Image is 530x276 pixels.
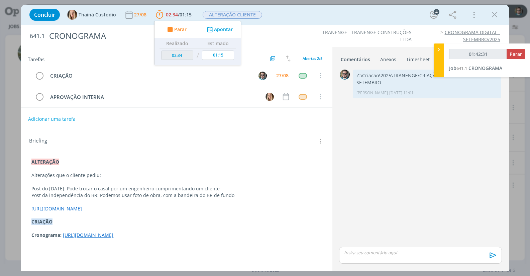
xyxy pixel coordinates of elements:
[31,205,82,212] a: [URL][DOMAIN_NAME]
[201,38,236,49] th: Estimado
[510,51,522,57] span: Parar
[67,10,116,20] button: TThainá Custodio
[178,11,180,18] span: /
[21,5,509,271] div: dialog
[406,53,430,63] a: Timesheet
[79,12,116,17] span: Thainá Custodio
[266,93,274,101] img: T
[174,27,187,32] span: Parar
[205,26,233,33] button: Apontar
[30,32,45,40] span: 641.1
[389,90,414,96] span: [DATE] 11:01
[468,65,502,71] span: CRONOGRAMA
[340,53,370,63] a: Comentários
[47,93,259,101] div: APROVAÇÃO INTERNA
[286,56,291,62] img: arrow-down-up.svg
[449,65,502,71] a: Job641.1CRONOGRAMA
[276,73,289,78] div: 27/08
[31,218,52,225] strong: CRIAÇÃO
[28,55,44,63] span: Tarefas
[258,71,268,81] button: R
[160,38,195,49] th: Realizado
[31,172,322,179] p: Alterações que o cliente pediu:
[456,65,467,71] span: 641.1
[29,137,47,146] span: Briefing
[29,9,60,21] button: Concluir
[322,29,412,42] a: TRANENGE - TRANENGE CONSTRUÇÕES LTDA
[31,159,59,165] strong: ALTERAÇÃO
[258,72,267,80] img: R
[63,232,113,238] a: [URL][DOMAIN_NAME]
[445,29,500,42] a: CRONOGRAMA DIGITAL - SETEMBRO/2025
[31,185,322,192] p: Post do [DATE]: Pode trocar o casal por um engenheiro cumprimentando um cliente
[31,232,62,238] strong: Cronograma:
[28,113,76,125] button: Adicionar uma tarefa
[166,11,178,18] span: 02:34
[180,11,192,18] span: 01:15
[434,9,439,15] div: 4
[134,12,148,17] div: 27/08
[356,72,498,86] p: Z:\Criacao\2025\TRANENGE\CRIAÇÃO\REDES SOCIAIS\09. SETEMBRO
[154,9,193,20] button: 02:34/01:15
[34,12,55,17] span: Concluir
[428,9,439,20] button: 4
[46,28,301,44] div: CRONOGRAMA
[356,90,388,96] p: [PERSON_NAME]
[203,11,262,19] span: ALTERAÇÃO CLIENTE
[154,21,241,65] ul: 02:34/01:15
[380,56,396,63] div: Anexos
[202,11,262,19] button: ALTERAÇÃO CLIENTE
[31,192,322,199] p: Post da independência do BR: Podemos usar foto de obra, com a bandeira do BR de fundo
[166,26,187,33] button: Parar
[195,49,201,63] td: /
[265,92,275,102] button: T
[47,72,252,80] div: CRIAÇÃO
[340,70,350,80] img: R
[67,10,77,20] img: T
[507,49,525,59] button: Parar
[303,56,322,61] span: Abertas 2/5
